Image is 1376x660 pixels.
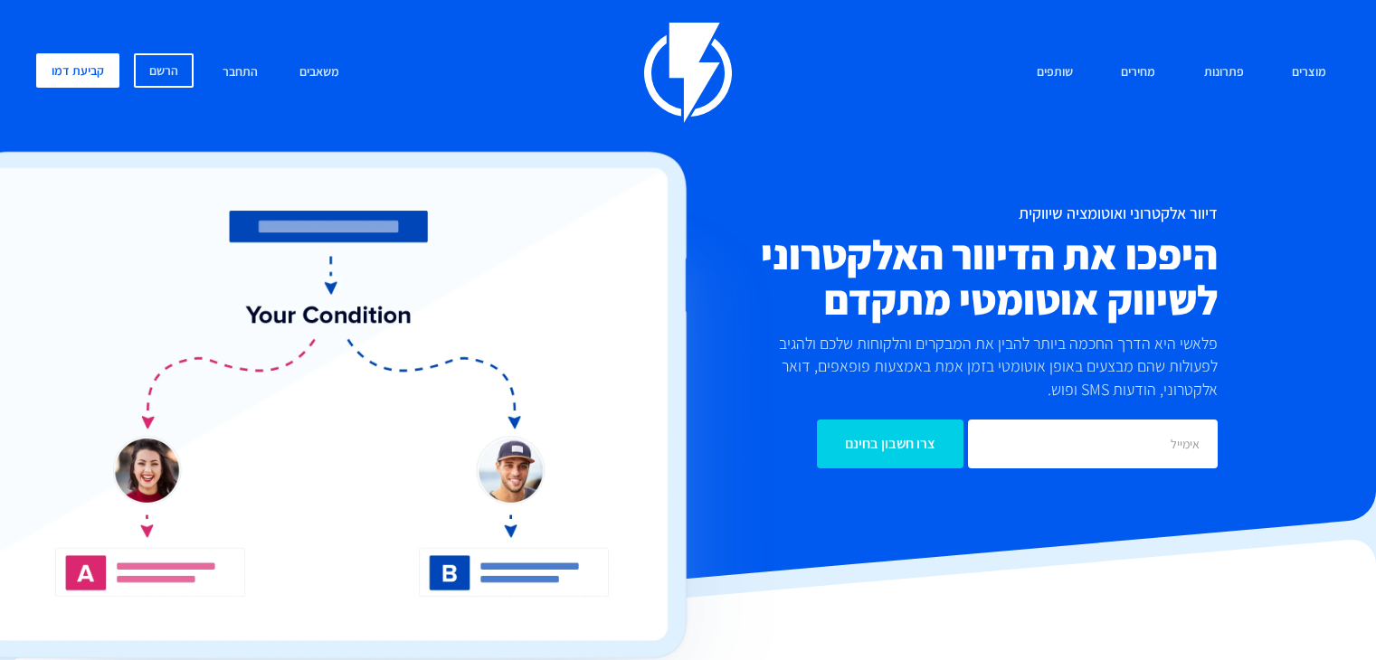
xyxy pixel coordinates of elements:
a: התחבר [209,53,271,92]
a: מחירים [1107,53,1169,92]
a: הרשם [134,53,194,88]
a: קביעת דמו [36,53,119,88]
p: פלאשי היא הדרך החכמה ביותר להבין את המבקרים והלקוחות שלכם ולהגיב לפעולות שהם מבצעים באופן אוטומטי... [756,332,1218,401]
h1: דיוור אלקטרוני ואוטומציה שיווקית [593,204,1218,222]
a: פתרונות [1191,53,1257,92]
input: אימייל [968,420,1218,468]
h2: היפכו את הדיוור האלקטרוני לשיווק אוטומטי מתקדם [593,231,1218,322]
a: שותפים [1023,53,1087,92]
a: מוצרים [1278,53,1340,92]
a: משאבים [286,53,353,92]
input: צרו חשבון בחינם [817,420,963,468]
